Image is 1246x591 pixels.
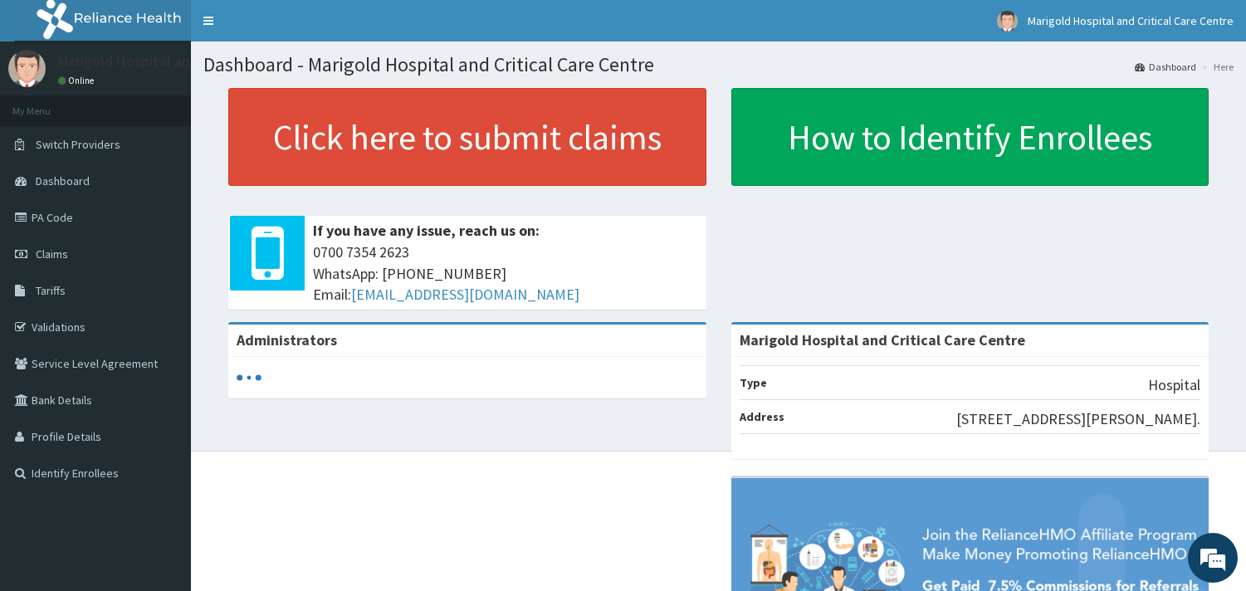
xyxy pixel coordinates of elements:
span: Claims [36,247,68,261]
span: Marigold Hospital and Critical Care Centre [1028,13,1234,28]
b: Type [740,375,767,390]
img: User Image [997,11,1018,32]
a: [EMAIL_ADDRESS][DOMAIN_NAME] [351,285,579,304]
span: Switch Providers [36,137,120,152]
b: Administrators [237,330,337,349]
b: If you have any issue, reach us on: [313,221,540,240]
strong: Marigold Hospital and Critical Care Centre [740,330,1025,349]
p: Hospital [1148,374,1200,396]
a: Click here to submit claims [228,88,706,186]
span: 0700 7354 2623 WhatsApp: [PHONE_NUMBER] Email: [313,242,698,305]
p: [STREET_ADDRESS][PERSON_NAME]. [956,408,1200,430]
li: Here [1198,60,1234,74]
p: Marigold Hospital and Critical Care Centre [58,54,328,69]
a: Online [58,75,98,86]
h1: Dashboard - Marigold Hospital and Critical Care Centre [203,54,1234,76]
b: Address [740,409,784,424]
svg: audio-loading [237,365,261,390]
a: Dashboard [1135,60,1196,74]
img: User Image [8,50,46,87]
span: Tariffs [36,283,66,298]
span: Dashboard [36,173,90,188]
a: How to Identify Enrollees [731,88,1209,186]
